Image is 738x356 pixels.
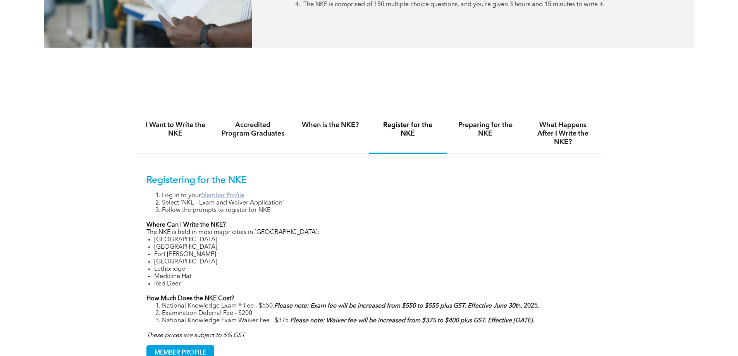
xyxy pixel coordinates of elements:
[303,2,604,8] span: The NKE is comprised of 150 multiple choice questions, and you’re given 3 hours and 15 minutes to...
[201,193,244,199] a: Member Profile
[154,251,592,258] li: Fort [PERSON_NAME]
[146,296,234,302] strong: How Much Does the NKE Cost?
[146,229,592,236] p: The NKE is held in most major cities in [GEOGRAPHIC_DATA]:
[154,258,592,266] li: [GEOGRAPHIC_DATA]
[162,310,592,317] li: Examination Deferral Fee - $200
[162,199,592,207] li: Select 'NKE - Exam and Waiver Application'
[144,121,207,138] h4: I Want to Write the NKE
[531,121,595,146] h4: What Happens After I Write the NKE?
[290,318,534,324] strong: Please note: Waiver fee will be increased from $375 to $400 plus GST. Effective [DATE].
[274,303,517,309] em: Please note: Exam fee will be increased from $550 to $555 plus GST. Effective June 30t
[274,303,539,309] strong: h, 2025.
[454,121,517,138] h4: Preparing for the NKE
[154,244,592,251] li: [GEOGRAPHIC_DATA]
[154,273,592,280] li: Medicine Hat
[376,121,440,138] h4: Register for the NKE
[221,121,285,138] h4: Accredited Program Graduates
[162,317,592,325] li: National Knowledge Exam Waiver Fee - $375.
[154,280,592,288] li: Red Deer
[146,175,592,186] p: Registering for the NKE
[162,303,592,310] li: National Knowledge Exam ® Fee - $550.
[154,266,592,273] li: Lethbridge
[299,121,362,129] h4: When is the NKE?
[154,236,592,244] li: [GEOGRAPHIC_DATA]
[146,222,226,228] strong: Where Can I Write the NKE?
[146,332,245,339] em: These prices are subject to 5% GST
[162,207,592,214] li: Follow the prompts to register for NKE
[162,192,592,199] li: Log in to your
